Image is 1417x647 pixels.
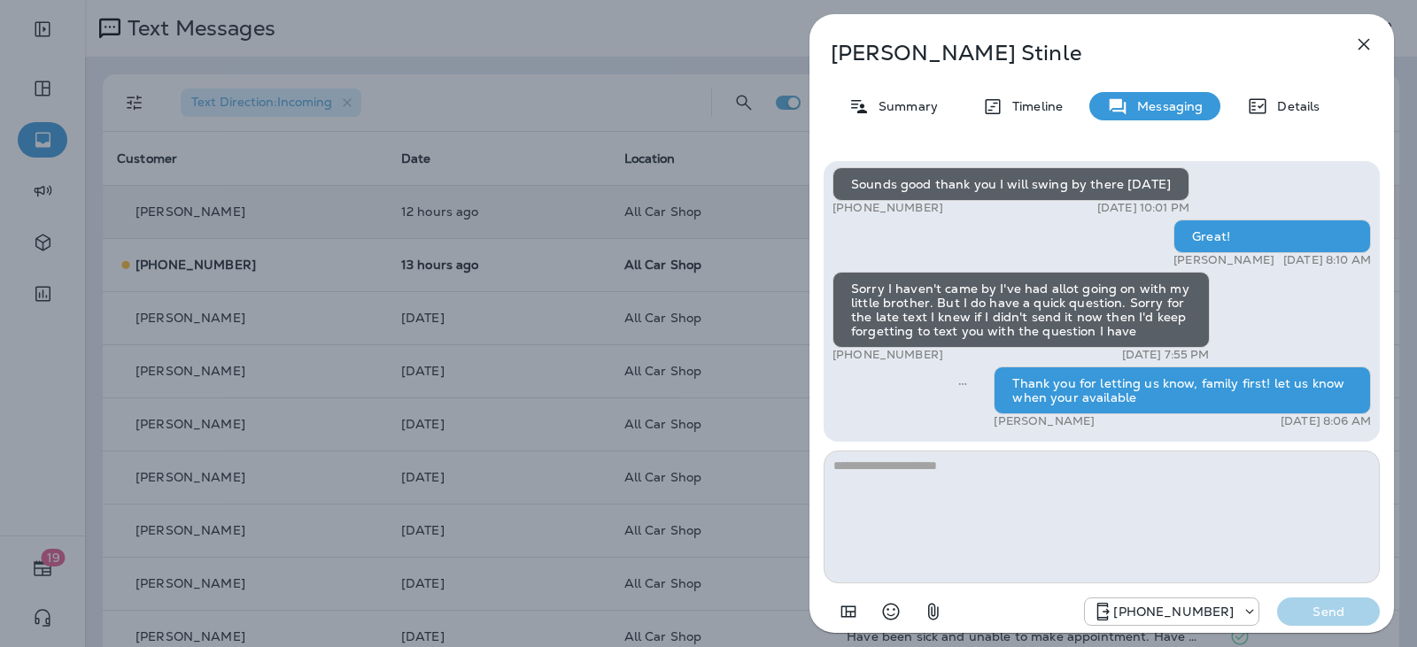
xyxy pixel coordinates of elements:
[1097,201,1189,215] p: [DATE] 10:01 PM
[1085,601,1258,622] div: +1 (689) 265-4479
[1281,414,1371,428] p: [DATE] 8:06 AM
[994,366,1371,414] div: Thank you for letting us know, family first! let us know when your available
[958,374,967,390] span: Sent
[1003,99,1063,113] p: Timeline
[832,167,1189,201] div: Sounds good thank you I will swing by there [DATE]
[1122,348,1210,362] p: [DATE] 7:55 PM
[1268,99,1320,113] p: Details
[831,41,1314,65] p: [PERSON_NAME] Stinle
[831,594,866,629] button: Add in a premade template
[994,414,1095,428] p: [PERSON_NAME]
[870,99,938,113] p: Summary
[832,348,943,362] p: [PHONE_NUMBER]
[1113,605,1234,619] p: [PHONE_NUMBER]
[873,594,909,629] button: Select an emoji
[1173,220,1371,253] div: Great!
[1173,253,1274,267] p: [PERSON_NAME]
[832,272,1210,348] div: Sorry I haven't came by I've had allot going on with my little brother. But I do have a quick que...
[1128,99,1203,113] p: Messaging
[1283,253,1371,267] p: [DATE] 8:10 AM
[832,201,943,215] p: [PHONE_NUMBER]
